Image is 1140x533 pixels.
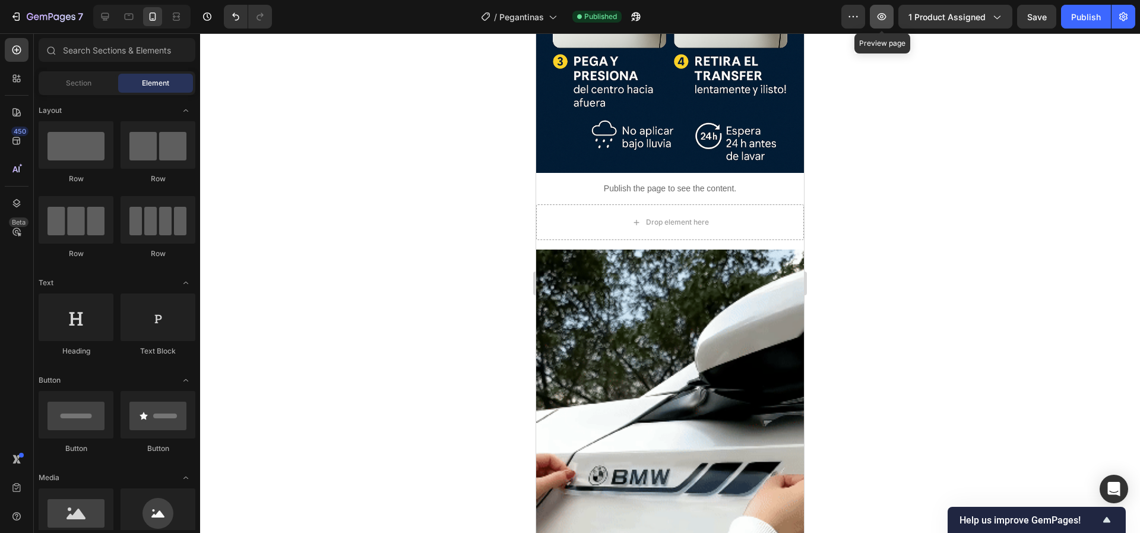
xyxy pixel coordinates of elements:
div: Row [121,248,195,259]
button: Show survey - Help us improve GemPages! [959,513,1114,527]
button: 1 product assigned [898,5,1012,29]
div: Button [39,443,113,454]
input: Search Sections & Elements [39,38,195,62]
div: Open Intercom Messenger [1100,475,1128,503]
span: 1 product assigned [908,11,986,23]
span: Toggle open [176,468,195,487]
span: Toggle open [176,371,195,390]
span: Button [39,375,61,386]
div: Beta [9,217,28,227]
div: 450 [11,127,28,136]
button: Publish [1061,5,1111,29]
span: Element [142,78,169,89]
span: Toggle open [176,101,195,120]
div: Undo/Redo [224,5,272,29]
span: Published [584,11,617,22]
span: Toggle open [176,273,195,292]
span: Save [1027,12,1047,22]
span: Layout [39,105,62,116]
span: Text [39,277,53,288]
span: Pegantinas [499,11,544,23]
div: Row [121,174,195,184]
button: 7 [5,5,88,29]
iframe: Design area [536,33,804,533]
span: / [494,11,497,23]
button: Save [1017,5,1056,29]
div: Row [39,174,113,184]
div: Heading [39,346,113,357]
span: Section [66,78,91,89]
div: Text Block [121,346,195,357]
span: Help us improve GemPages! [959,515,1100,526]
p: 7 [78,10,83,24]
span: Media [39,472,59,483]
div: Publish [1071,11,1101,23]
div: Button [121,443,195,454]
div: Row [39,248,113,259]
